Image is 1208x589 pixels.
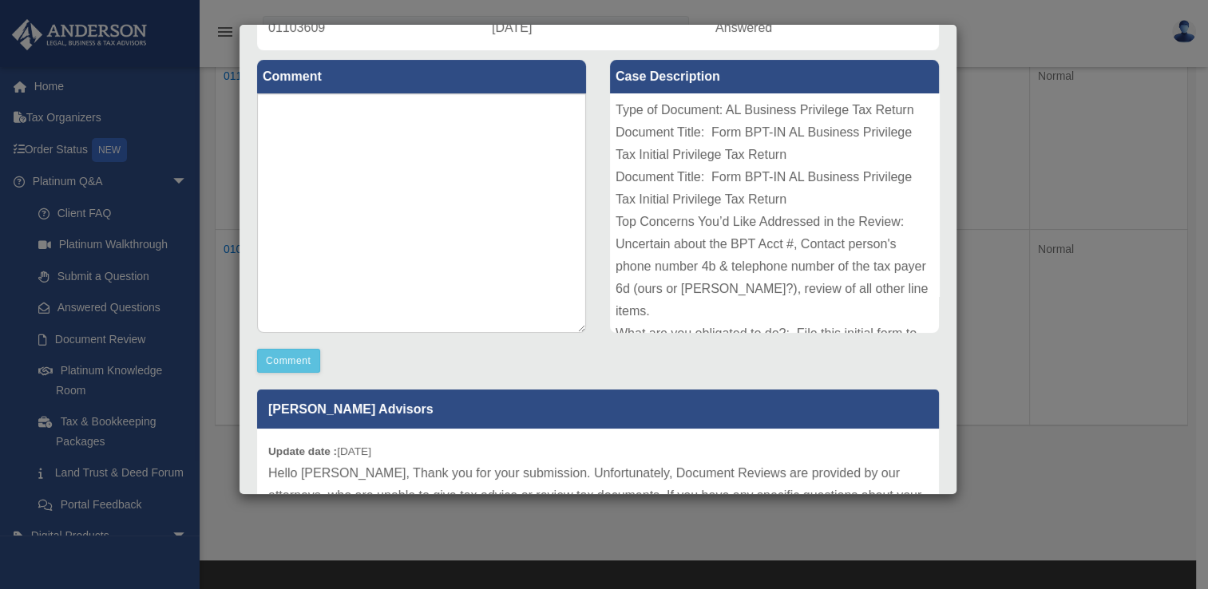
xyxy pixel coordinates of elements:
p: Hello [PERSON_NAME], Thank you for your submission. Unfortunately, Document Reviews are provided ... [268,462,928,574]
small: [DATE] [268,445,371,457]
label: Case Description [610,60,939,93]
span: Answered [715,21,772,34]
span: 01103609 [268,21,325,34]
div: Type of Document: AL Business Privilege Tax Return Document Title: Form BPT-IN AL Business Privil... [610,93,939,333]
button: Comment [257,349,320,373]
span: [DATE] [492,21,532,34]
label: Comment [257,60,586,93]
p: [PERSON_NAME] Advisors [257,389,939,429]
b: Update date : [268,445,337,457]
